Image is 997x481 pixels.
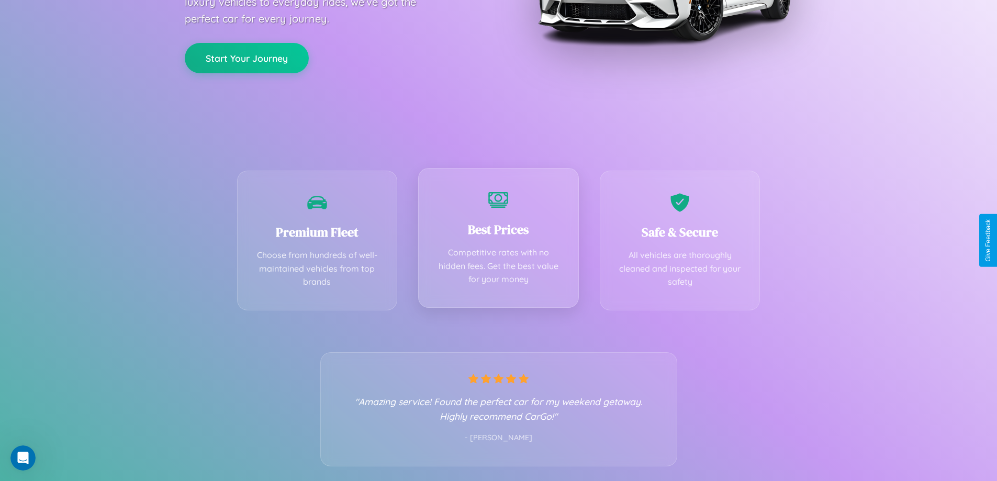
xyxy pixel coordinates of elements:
p: Competitive rates with no hidden fees. Get the best value for your money [434,246,563,286]
h3: Premium Fleet [253,223,382,241]
button: Start Your Journey [185,43,309,73]
p: All vehicles are thoroughly cleaned and inspected for your safety [616,249,744,289]
p: - [PERSON_NAME] [342,431,656,445]
h3: Safe & Secure [616,223,744,241]
p: "Amazing service! Found the perfect car for my weekend getaway. Highly recommend CarGo!" [342,394,656,423]
p: Choose from hundreds of well-maintained vehicles from top brands [253,249,382,289]
h3: Best Prices [434,221,563,238]
div: Give Feedback [984,219,992,262]
iframe: Intercom live chat [10,445,36,471]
